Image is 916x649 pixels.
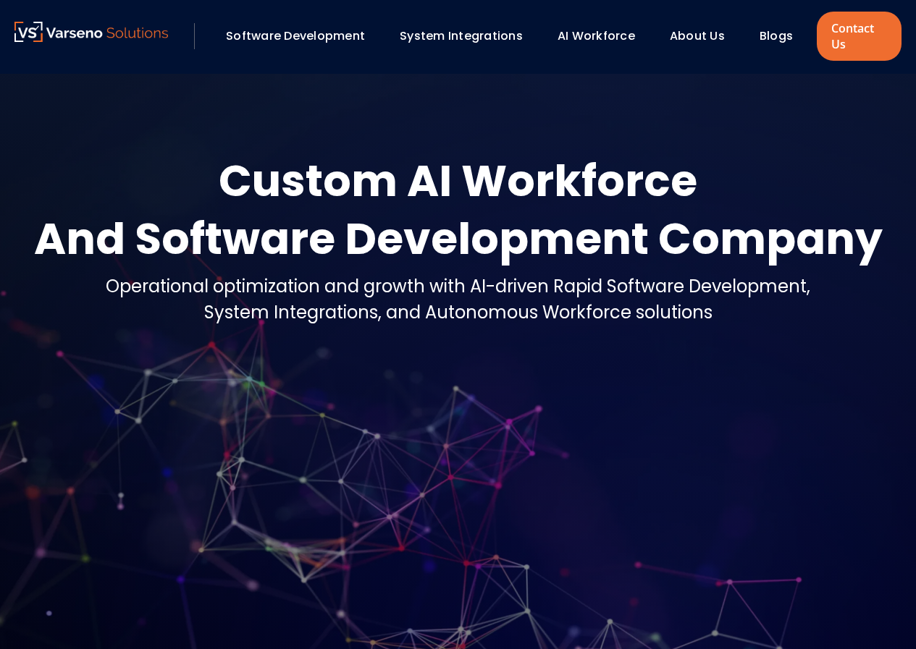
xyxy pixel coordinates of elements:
div: Operational optimization and growth with AI-driven Rapid Software Development, [106,273,810,300]
div: System Integrations [392,24,543,48]
a: Varseno Solutions – Product Engineering & IT Services [14,22,168,51]
div: AI Workforce [550,24,655,48]
div: Blogs [752,24,813,48]
a: Contact Us [817,12,902,61]
div: System Integrations, and Autonomous Workforce solutions [106,300,810,326]
a: Software Development [226,27,365,44]
a: AI Workforce [558,27,635,44]
a: System Integrations [400,27,523,44]
div: Custom AI Workforce [34,152,883,210]
a: About Us [670,27,725,44]
img: Varseno Solutions – Product Engineering & IT Services [14,22,168,42]
a: Blogs [760,27,793,44]
div: And Software Development Company [34,210,883,268]
div: About Us [663,24,745,48]
div: Software Development [219,24,385,48]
